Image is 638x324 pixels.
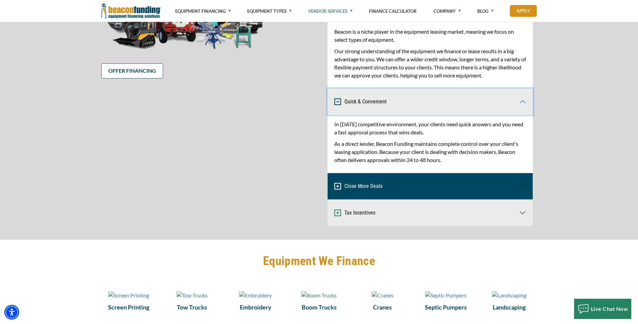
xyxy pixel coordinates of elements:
[291,291,347,299] a: Boom Trucks
[228,291,284,299] a: Embroidery
[334,28,526,44] p: Beacon is a niche player in the equipment leasing market, meaning we focus on select types of equ...
[355,291,410,299] a: Cranes
[482,291,537,299] a: Landscaping
[328,173,533,199] button: Close More Deals
[355,303,410,312] a: Cranes
[334,98,341,105] img: Expand and Collapse Icon
[510,5,537,17] a: Apply
[101,303,157,312] a: Screen Printing
[334,140,526,164] p: As a direct lender, Beacon Funding maintains complete control over your client's leasing applicat...
[164,291,220,299] a: Tow Trucks
[328,200,533,226] button: Tax Incentives
[334,120,526,136] p: In [DATE] competitive environment, your clients need quick answers and you need a fast approval p...
[228,303,284,312] a: Embroidery
[591,305,628,312] span: Live Chat Now
[492,291,526,299] img: Landscaping
[301,291,337,299] img: Boom Trucks
[108,291,149,299] img: Screen Printing
[4,305,19,320] div: Accessibility Menu
[101,63,163,78] a: OFFER FINANCING
[372,291,393,299] img: Cranes
[239,291,272,299] img: Embroidery
[291,303,347,312] a: Boom Trucks
[418,303,474,312] a: Septic Pumpers
[574,299,632,319] button: Live Chat Now
[418,291,474,299] a: Septic Pumpers
[334,209,341,216] img: Expand and Collapse Icon
[328,89,533,115] button: Quick & Convenient
[101,253,537,269] h2: Equipment We Finance
[482,303,537,312] a: Landscaping
[177,291,208,299] img: Tow Trucks
[334,47,526,79] p: Our strong understanding of the equipment we finance or lease results in a big advantage to you. ...
[425,291,466,299] img: Septic Pumpers
[101,291,157,299] a: Screen Printing
[334,183,341,190] img: Expand and Collapse Icon
[164,303,220,312] a: Tow Trucks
